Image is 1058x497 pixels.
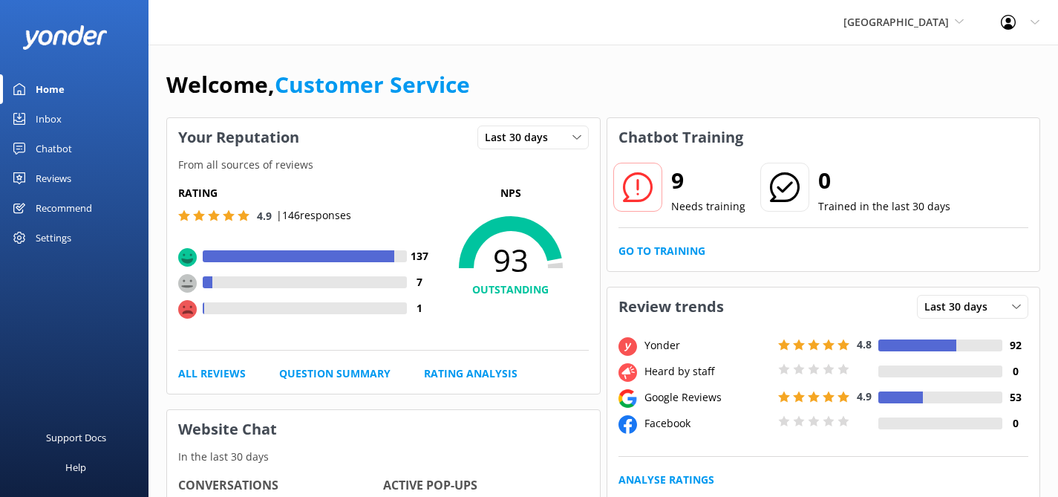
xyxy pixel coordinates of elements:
[671,163,745,198] h2: 9
[276,207,351,224] p: | 146 responses
[178,476,383,496] h4: Conversations
[641,389,774,406] div: Google Reviews
[167,410,600,449] h3: Website Chat
[671,198,745,215] p: Needs training
[65,452,86,482] div: Help
[433,241,589,279] span: 93
[485,129,557,146] span: Last 30 days
[618,243,705,259] a: Go to Training
[167,157,600,173] p: From all sources of reviews
[424,366,517,382] a: Rating Analysis
[166,67,470,103] h1: Welcome,
[36,163,71,193] div: Reviews
[407,300,433,316] h4: 1
[857,389,872,403] span: 4.9
[818,198,950,215] p: Trained in the last 30 days
[407,248,433,264] h4: 137
[641,363,774,380] div: Heard by staff
[618,472,714,488] a: Analyse Ratings
[36,134,72,163] div: Chatbot
[818,163,950,198] h2: 0
[641,415,774,432] div: Facebook
[1002,389,1028,406] h4: 53
[167,449,600,465] p: In the last 30 days
[1002,415,1028,432] h4: 0
[36,104,62,134] div: Inbox
[607,288,735,326] h3: Review trends
[641,337,774,354] div: Yonder
[857,337,872,351] span: 4.8
[433,282,589,298] h4: OUTSTANDING
[36,74,65,104] div: Home
[279,366,391,382] a: Question Summary
[36,223,71,253] div: Settings
[22,25,108,50] img: yonder-white-logo.png
[257,209,272,223] span: 4.9
[46,423,106,452] div: Support Docs
[36,193,92,223] div: Recommend
[843,15,949,29] span: [GEOGRAPHIC_DATA]
[167,118,310,157] h3: Your Reputation
[407,274,433,290] h4: 7
[383,476,588,496] h4: Active Pop-ups
[275,69,470,100] a: Customer Service
[178,185,433,201] h5: Rating
[1002,337,1028,354] h4: 92
[1002,363,1028,380] h4: 0
[607,118,754,157] h3: Chatbot Training
[924,299,996,315] span: Last 30 days
[178,366,246,382] a: All Reviews
[433,185,589,201] p: NPS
